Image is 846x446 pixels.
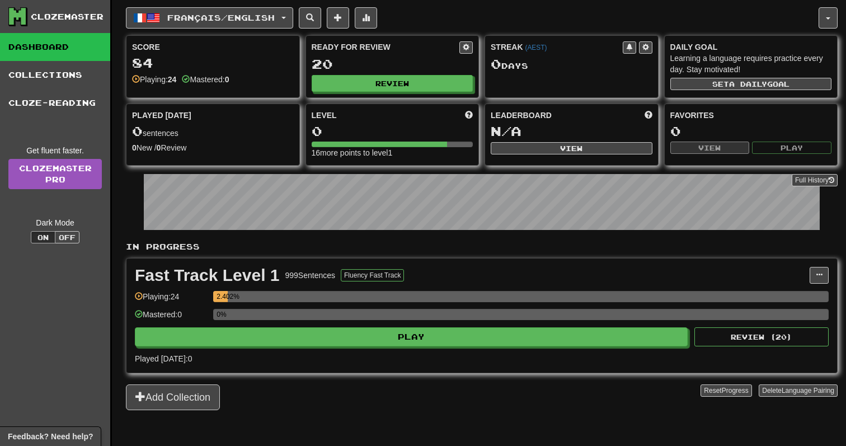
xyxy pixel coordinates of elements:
button: Search sentences [299,7,321,29]
div: Mastered: [182,74,229,85]
div: New / Review [132,142,294,153]
button: ResetProgress [701,384,751,397]
button: Français/English [126,7,293,29]
span: Leaderboard [491,110,552,121]
div: Score [132,41,294,53]
span: 0 [491,56,501,72]
span: Progress [722,387,749,395]
span: Played [DATE] [132,110,191,121]
button: Add Collection [126,384,220,410]
span: Français / English [167,13,275,22]
div: Learning a language requires practice every day. Stay motivated! [670,53,832,75]
div: 0 [312,124,473,138]
button: View [670,142,750,154]
span: Played [DATE]: 0 [135,354,192,363]
a: ClozemasterPro [8,159,102,189]
button: Review [312,75,473,92]
span: This week in points, UTC [645,110,652,121]
div: Mastered: 0 [135,309,208,327]
div: 16 more points to level 1 [312,147,473,158]
button: Add sentence to collection [327,7,349,29]
div: Ready for Review [312,41,460,53]
span: Level [312,110,337,121]
button: Review (20) [694,327,829,346]
div: 0 [670,124,832,138]
strong: 0 [225,75,229,84]
button: Fluency Fast Track [341,269,404,281]
div: Daily Goal [670,41,832,53]
div: sentences [132,124,294,139]
button: View [491,142,652,154]
span: N/A [491,123,521,139]
button: More stats [355,7,377,29]
button: Full History [792,174,838,186]
div: Clozemaster [31,11,104,22]
span: Language Pairing [782,387,834,395]
strong: 0 [132,143,137,152]
strong: 0 [157,143,161,152]
button: Play [135,327,688,346]
div: Favorites [670,110,832,121]
div: Fast Track Level 1 [135,267,280,284]
span: 0 [132,123,143,139]
a: (AEST) [525,44,547,51]
div: Day s [491,57,652,72]
button: On [31,231,55,243]
button: Seta dailygoal [670,78,832,90]
div: 20 [312,57,473,71]
div: Playing: 24 [135,291,208,309]
div: 2.402% [217,291,228,302]
span: Open feedback widget [8,431,93,442]
button: Play [752,142,831,154]
div: Dark Mode [8,217,102,228]
span: a daily [729,80,767,88]
strong: 24 [168,75,177,84]
p: In Progress [126,241,838,252]
div: Get fluent faster. [8,145,102,156]
div: Streak [491,41,623,53]
button: DeleteLanguage Pairing [759,384,838,397]
div: 84 [132,56,294,70]
div: 999 Sentences [285,270,336,281]
button: Off [55,231,79,243]
div: Playing: [132,74,176,85]
span: Score more points to level up [465,110,473,121]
